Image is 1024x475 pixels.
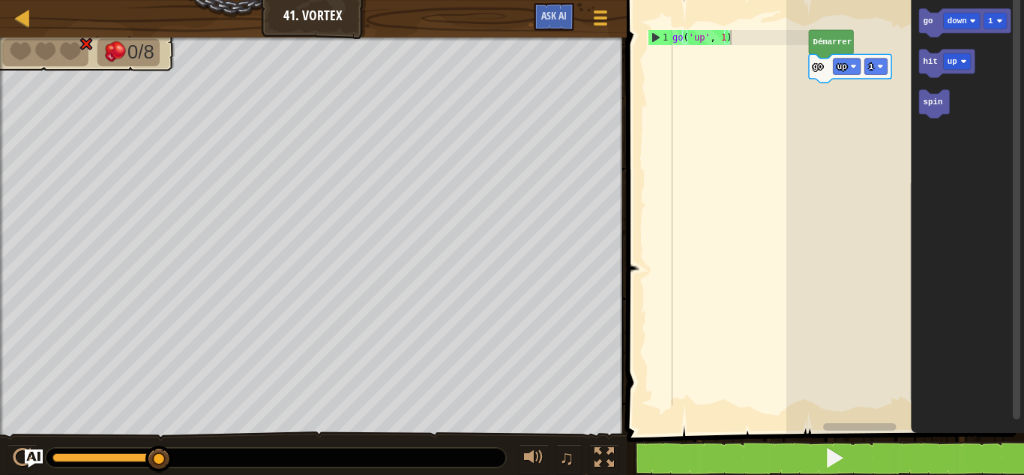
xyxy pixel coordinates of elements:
button: Ctrl + P: Play [7,444,37,475]
text: up [948,57,957,66]
text: go [924,17,933,26]
text: down [948,17,967,26]
button: Ask AI [25,449,43,467]
span: Ask AI [541,8,567,23]
text: 1 [988,17,993,26]
button: Basculer en plein écran [589,444,619,475]
text: up [837,62,847,71]
button: Ajuster le volume [519,444,549,475]
li: Ton héros doit survivre. [2,38,88,66]
text: hit [924,57,938,66]
button: Afficher le menu [582,3,619,38]
text: go [813,62,823,71]
button: ♫ [556,444,582,475]
li: Bats les ennemis. [97,38,160,66]
text: 1 [869,62,874,71]
div: 1 [648,30,672,45]
span: 0/8 [127,41,154,63]
button: Ask AI [534,3,574,31]
span: ♫ [559,446,574,469]
text: spin [924,98,943,107]
text: Démarrer [813,38,852,47]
